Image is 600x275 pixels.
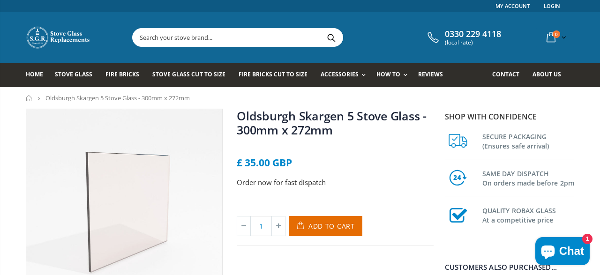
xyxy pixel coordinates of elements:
[237,177,434,188] p: Order now for fast dispatch
[376,70,400,78] span: How To
[289,216,362,236] button: Add to Cart
[321,29,342,46] button: Search
[532,237,592,268] inbox-online-store-chat: Shopify online store chat
[445,264,574,271] div: Customers also purchased...
[543,28,568,46] a: 0
[26,63,50,87] a: Home
[105,70,139,78] span: Fire Bricks
[445,29,501,39] span: 0330 229 4118
[418,63,450,87] a: Reviews
[55,70,92,78] span: Stove Glass
[425,29,501,46] a: 0330 229 4118 (local rate)
[26,95,33,101] a: Home
[237,108,427,138] a: Oldsburgh Skargen 5 Stove Glass - 300mm x 272mm
[239,70,307,78] span: Fire Bricks Cut To Size
[445,39,501,46] span: (local rate)
[152,70,225,78] span: Stove Glass Cut To Size
[321,63,370,87] a: Accessories
[321,70,359,78] span: Accessories
[553,30,560,38] span: 0
[55,63,99,87] a: Stove Glass
[418,70,443,78] span: Reviews
[492,63,526,87] a: Contact
[532,63,568,87] a: About us
[482,167,574,188] h3: SAME DAY DISPATCH On orders made before 2pm
[105,63,146,87] a: Fire Bricks
[376,63,412,87] a: How To
[152,63,232,87] a: Stove Glass Cut To Size
[45,94,190,102] span: Oldsburgh Skargen 5 Stove Glass - 300mm x 272mm
[237,156,292,169] span: £ 35.00 GBP
[445,111,574,122] p: Shop with confidence
[532,70,561,78] span: About us
[26,70,43,78] span: Home
[482,130,574,151] h3: SECURE PACKAGING (Ensures safe arrival)
[133,29,448,46] input: Search your stove brand...
[239,63,315,87] a: Fire Bricks Cut To Size
[492,70,519,78] span: Contact
[482,204,574,225] h3: QUALITY ROBAX GLASS At a competitive price
[26,26,91,49] img: Stove Glass Replacement
[308,222,355,230] span: Add to Cart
